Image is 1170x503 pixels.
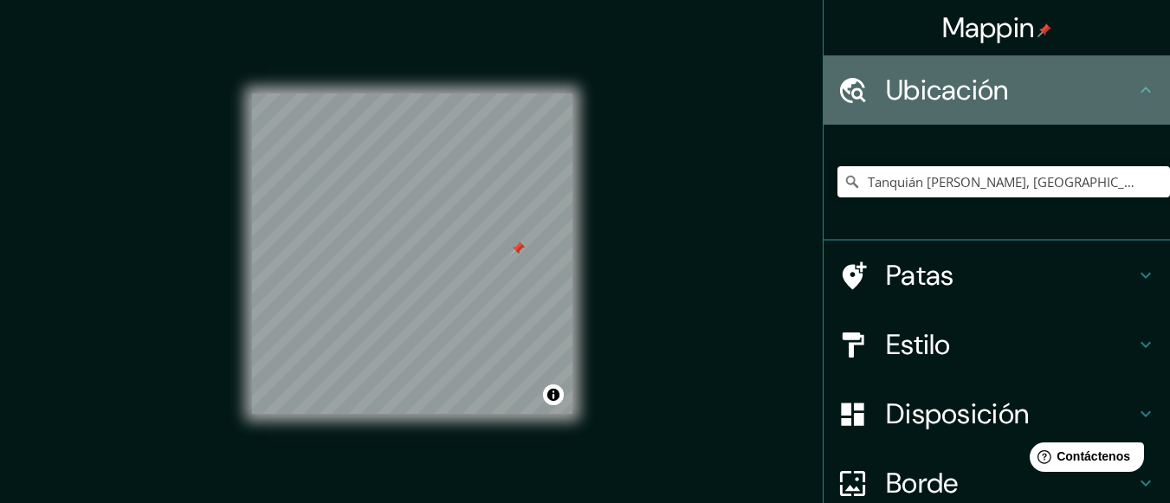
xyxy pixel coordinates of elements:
font: Estilo [886,326,951,363]
button: Activar o desactivar atribución [543,384,564,405]
font: Borde [886,465,959,501]
div: Estilo [824,310,1170,379]
font: Mappin [942,10,1035,46]
font: Patas [886,257,954,293]
font: Ubicación [886,72,1009,108]
img: pin-icon.png [1037,23,1051,37]
div: Patas [824,241,1170,310]
div: Disposición [824,379,1170,448]
iframe: Lanzador de widgets de ayuda [1016,435,1151,484]
div: Ubicación [824,55,1170,125]
canvas: Mapa [252,94,572,414]
font: Disposición [886,396,1029,432]
input: Elige tu ciudad o zona [837,166,1170,197]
